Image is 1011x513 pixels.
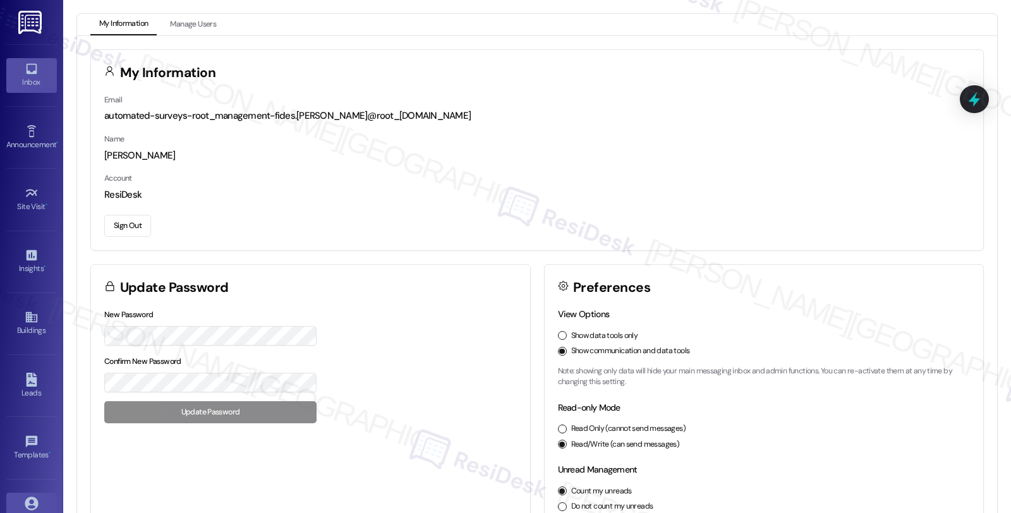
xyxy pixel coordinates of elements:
[161,14,225,35] button: Manage Users
[558,308,610,320] label: View Options
[44,262,45,271] span: •
[571,501,653,512] label: Do not count my unreads
[571,346,690,357] label: Show communication and data tools
[90,14,157,35] button: My Information
[104,215,151,237] button: Sign Out
[104,173,132,183] label: Account
[558,464,638,475] label: Unread Management
[104,356,181,366] label: Confirm New Password
[104,310,154,320] label: New Password
[6,58,57,92] a: Inbox
[6,306,57,341] a: Buildings
[558,402,621,413] label: Read-only Mode
[120,66,216,80] h3: My Information
[18,11,44,34] img: ResiDesk Logo
[104,149,970,162] div: [PERSON_NAME]
[6,183,57,217] a: Site Visit •
[104,134,124,144] label: Name
[6,369,57,403] a: Leads
[104,109,970,123] div: automated-surveys-root_management-fides.[PERSON_NAME]@root_[DOMAIN_NAME]
[571,439,680,450] label: Read/Write (can send messages)
[6,431,57,465] a: Templates •
[104,188,970,202] div: ResiDesk
[104,95,122,105] label: Email
[49,449,51,457] span: •
[571,330,638,342] label: Show data tools only
[45,200,47,209] span: •
[6,244,57,279] a: Insights •
[558,366,971,388] p: Note: showing only data will hide your main messaging inbox and admin functions. You can re-activ...
[571,423,686,435] label: Read Only (cannot send messages)
[120,281,229,294] h3: Update Password
[56,138,58,147] span: •
[573,281,650,294] h3: Preferences
[571,486,632,497] label: Count my unreads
